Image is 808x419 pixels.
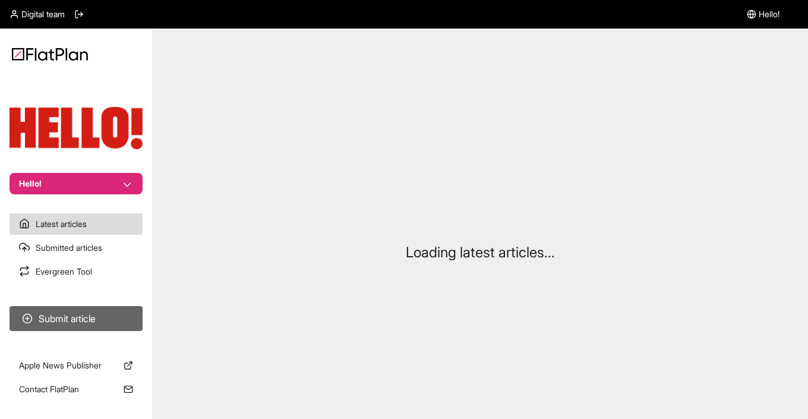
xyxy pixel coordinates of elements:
span: Hello! [759,8,779,20]
img: Logo [12,48,88,61]
a: Latest articles [10,213,143,235]
p: Loading latest articles... [406,243,555,262]
span: Digital team [21,8,65,20]
a: Apple News Publisher [10,355,143,376]
a: Submitted articles [10,237,143,259]
a: Contact FlatPlan [10,379,143,400]
button: Hello! [10,173,143,194]
a: Digital team [10,8,65,20]
img: Publication Logo [10,107,143,149]
a: Evergreen Tool [10,261,143,282]
button: Submit article [10,306,143,331]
